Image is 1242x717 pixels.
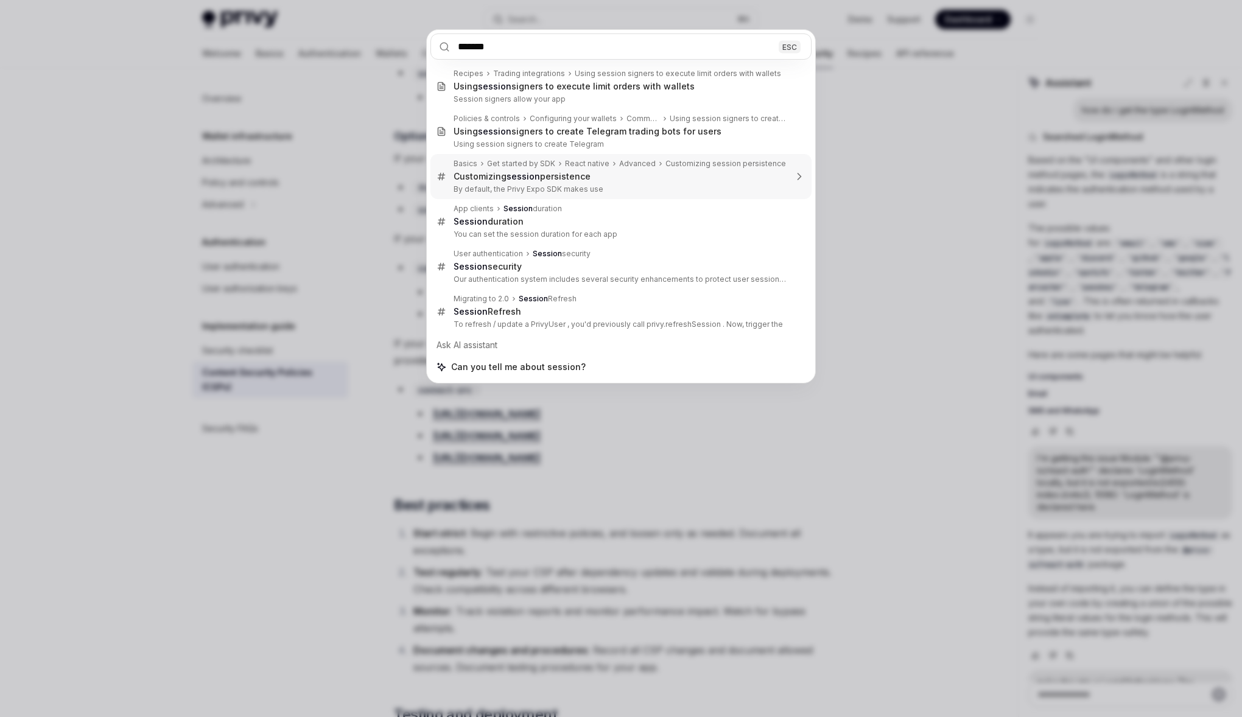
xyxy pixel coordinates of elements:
[670,114,786,124] div: Using session signers to create Telegram trading bots for users
[454,216,488,226] b: Session
[454,81,695,92] div: Using signers to execute limit orders with wallets
[507,171,540,181] b: session
[565,159,609,169] div: React native
[451,361,586,373] span: Can you tell me about session?
[478,81,511,91] b: session
[454,69,483,79] div: Recipes
[454,294,509,304] div: Migrating to 2.0
[454,275,786,284] p: Our authentication system includes several security enhancements to protect user sessions. When usi
[454,261,522,272] div: security
[519,294,548,303] b: Session
[454,171,591,182] div: Customizing persistence
[487,159,555,169] div: Get started by SDK
[533,249,591,259] div: security
[533,249,562,258] b: Session
[478,126,511,136] b: session
[626,114,660,124] div: Common use cases
[665,159,786,169] div: Customizing session persistence
[503,204,533,213] b: Session
[454,306,521,317] div: Refresh
[503,204,562,214] div: duration
[454,139,786,149] p: Using session signers to create Telegram
[619,159,656,169] div: Advanced
[454,306,488,317] b: Session
[454,184,786,194] p: By default, the Privy Expo SDK makes use
[430,334,812,356] div: Ask AI assistant
[454,261,488,271] b: Session
[575,69,781,79] div: Using session signers to execute limit orders with wallets
[454,114,520,124] div: Policies & controls
[454,320,786,329] p: To refresh / update a PrivyUser , you'd previously call privy.refreshSession . Now, trigger the
[530,114,617,124] div: Configuring your wallets
[493,69,565,79] div: Trading integrations
[454,94,786,104] p: Session signers allow your app
[454,159,477,169] div: Basics
[454,204,494,214] div: App clients
[454,126,721,137] div: Using signers to create Telegram trading bots for users
[519,294,577,304] div: Refresh
[454,249,523,259] div: User authentication
[454,229,786,239] p: You can set the session duration for each app
[454,216,524,227] div: duration
[779,40,801,53] div: ESC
